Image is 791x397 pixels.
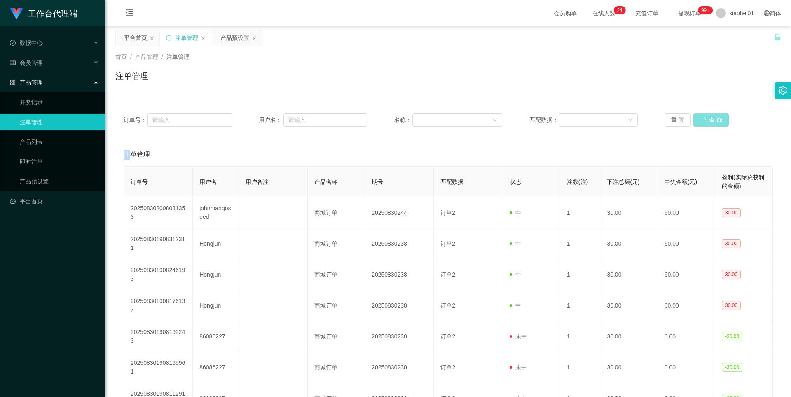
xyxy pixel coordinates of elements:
td: 30.00 [600,321,658,352]
td: Hongjun [193,228,239,259]
span: 期号 [372,179,383,185]
td: Hongjun [193,290,239,321]
a: 开奖记录 [20,94,99,110]
td: Hongjun [193,259,239,290]
div: 平台首页 [124,30,147,46]
span: 30.00 [722,270,741,279]
span: 中 [510,209,521,216]
i: 图标: close [252,36,257,41]
td: 30.00 [600,290,658,321]
img: logo.9652507e.png [10,8,23,20]
i: 图标: setting [778,86,787,95]
td: 1 [560,290,601,321]
span: / [161,54,163,60]
span: 用户名： [259,116,283,125]
span: 订单2 [440,240,455,247]
div: 产品预设置 [220,30,249,46]
p: 2 [617,6,620,14]
span: 未中 [510,333,527,340]
span: 产品名称 [314,179,337,185]
i: 图标: down [628,117,633,123]
span: 订单2 [440,364,455,371]
td: 20250830244 [365,197,434,228]
span: 中 [510,302,521,309]
td: 商城订单 [308,290,365,321]
span: 匹配数据： [529,116,559,125]
a: 工作台代理端 [10,10,77,16]
i: 图标: check-circle-o [10,40,16,46]
span: 订单号 [131,179,148,185]
td: 86086227 [193,321,239,352]
a: 即时注单 [20,153,99,170]
td: 60.00 [658,290,715,321]
td: 202508302008031353 [124,197,193,228]
td: 0.00 [658,352,715,383]
td: 商城订单 [308,228,365,259]
td: 商城订单 [308,321,365,352]
span: -30.00 [722,332,742,341]
td: 1 [560,228,601,259]
a: 图标: dashboard平台首页 [10,193,99,209]
input: 请输入 [147,113,232,127]
span: 中 [510,271,521,278]
span: 30.00 [722,239,741,248]
div: 注单管理 [175,30,198,46]
td: 86086227 [193,352,239,383]
span: 注数(注) [567,179,588,185]
span: 中奖金额(元) [665,179,697,185]
span: 订单号： [124,116,147,125]
i: 图标: table [10,60,16,66]
span: 30.00 [722,301,741,310]
td: 商城订单 [308,197,365,228]
td: johnmangoseed [193,197,239,228]
td: 1 [560,197,601,228]
td: 30.00 [600,259,658,290]
td: 20250830230 [365,352,434,383]
span: 用户备注 [246,179,269,185]
i: 图标: close [201,36,206,41]
i: 图标: sync [166,35,172,41]
span: 订单2 [440,209,455,216]
span: 会员管理 [10,59,43,66]
td: 20250830238 [365,228,434,259]
span: 匹配数据 [440,179,463,185]
span: 数据中心 [10,40,43,46]
span: 充值订单 [631,10,662,16]
button: 重 置 [665,113,691,127]
a: 注单管理 [20,114,99,130]
td: 30.00 [600,228,658,259]
span: 下注总额(元) [607,179,639,185]
span: 注单管理 [124,150,150,160]
td: 202508301908192243 [124,321,193,352]
sup: 1026 [698,6,713,14]
td: 商城订单 [308,259,365,290]
span: / [130,54,132,60]
td: 60.00 [658,197,715,228]
span: 订单2 [440,333,455,340]
td: 202508301908176137 [124,290,193,321]
span: -30.00 [722,363,742,372]
span: 订单2 [440,302,455,309]
span: 30.00 [722,208,741,217]
td: 60.00 [658,259,715,290]
td: 202508301908312311 [124,228,193,259]
td: 30.00 [600,352,658,383]
td: 1 [560,352,601,383]
td: 1 [560,259,601,290]
span: 产品管理 [135,54,158,60]
span: 用户名 [199,179,217,185]
span: 盈利(实际总获利的金额) [722,174,764,189]
span: 订单2 [440,271,455,278]
td: 20250830238 [365,290,434,321]
input: 请输入 [283,113,367,127]
span: 中 [510,240,521,247]
td: 202508301908246193 [124,259,193,290]
span: 未中 [510,364,527,371]
span: 提现订单 [674,10,705,16]
i: 图标: global [764,10,770,16]
td: 20250830230 [365,321,434,352]
span: 状态 [510,179,521,185]
td: 60.00 [658,228,715,259]
span: 产品管理 [10,79,43,86]
i: 图标: appstore-o [10,80,16,85]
